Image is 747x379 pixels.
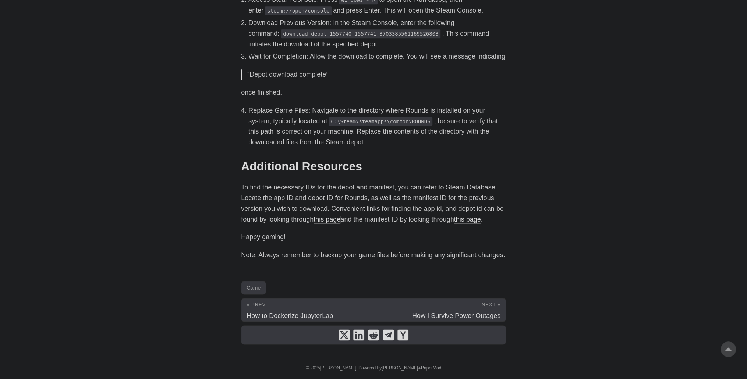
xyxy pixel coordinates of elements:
[329,117,432,126] code: C:\Steam\steamapps\common\ROUNDS
[241,281,266,294] a: Game
[248,18,506,49] li: Download Previous Version: In the Steam Console, enter the following command: . This command init...
[241,159,506,173] h2: Additional Resources
[248,105,506,148] li: Replace Game Files: Navigate to the directory where Rounds is installed on your system, typically...
[241,250,506,261] p: Note: Always remember to backup your game files before making any significant changes.
[383,329,394,340] a: share How To Downgrade Rounds The Game to Maintain Mod Compatibility on telegram
[358,365,441,371] span: Powered by &
[482,302,500,307] span: Next »
[368,329,379,340] a: share How To Downgrade Rounds The Game to Maintain Mod Compatibility on reddit
[281,29,440,38] code: download_depot 1557740 1557741 8703385561169526803
[382,365,418,371] a: [PERSON_NAME]
[320,365,357,371] a: [PERSON_NAME]
[412,312,500,319] span: How I Survive Power Outages
[247,312,333,319] span: How to Dockerize JupyterLab
[721,341,736,357] a: go to top
[247,302,266,307] span: « Prev
[241,298,373,321] a: « Prev How to Dockerize JupyterLab
[265,6,332,15] code: steam://open/console
[247,69,501,80] p: “Depot download complete”
[314,216,340,223] a: this page
[306,365,357,371] span: © 2025
[339,329,350,340] a: share How To Downgrade Rounds The Game to Maintain Mod Compatibility on x
[241,232,506,242] p: Happy gaming!
[397,329,408,340] a: share How To Downgrade Rounds The Game to Maintain Mod Compatibility on ycombinator
[241,182,506,224] p: To find the necessary IDs for the depot and manifest, you can refer to Steam Database. Locate the...
[353,329,364,340] a: share How To Downgrade Rounds The Game to Maintain Mod Compatibility on linkedin
[241,87,506,98] p: once finished.
[454,216,481,223] a: this page
[248,51,506,62] li: Wait for Completion: Allow the download to complete. You will see a message indicating
[421,365,441,371] a: PaperMod
[373,298,506,321] a: Next » How I Survive Power Outages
